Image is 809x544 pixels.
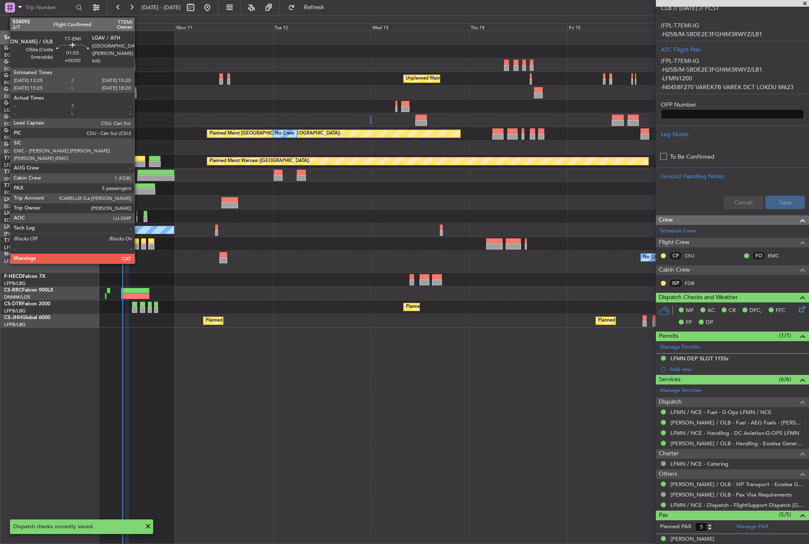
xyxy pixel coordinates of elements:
[469,23,567,30] div: Thu 14
[660,227,696,235] a: Schedule Crew
[77,23,175,30] div: Sun 10
[4,308,26,314] a: LFPB/LBG
[4,73,52,78] a: G-SIRSCitation Excel
[659,265,690,275] span: Cabin Crew
[643,251,662,264] div: No Crew
[659,511,668,520] span: Pax
[776,307,785,315] span: FFC
[661,57,804,65] p: (FPL-T7EMI-IG
[659,215,673,225] span: Crew
[670,152,715,161] label: To Be Confirmed
[4,274,45,279] a: F-HECDFalcon 7X
[729,307,736,315] span: CR
[4,203,29,210] a: EDLW/DTM
[13,523,141,531] div: Dispatch checks correctly saved.
[4,302,22,307] span: CS-DTR
[4,101,49,106] a: G-SPCYLegacy 650
[598,314,729,327] div: Planned Maint [GEOGRAPHIC_DATA] ([GEOGRAPHIC_DATA])
[4,142,25,147] span: G-VNOR
[4,190,26,196] a: EGLF/FAB
[659,469,677,479] span: Others
[273,23,371,30] div: Tue 12
[4,148,26,155] a: EGLF/FAB
[4,302,50,307] a: CS-DTRFalcon 2000
[4,135,26,141] a: EGSS/STN
[707,307,715,315] span: AC
[406,301,448,313] div: Planned Maint Sofia
[659,397,682,407] span: Dispatch
[670,355,729,362] div: LFMN DEP SLOT 1155z
[4,156,57,161] a: T7-BREChallenger 604
[4,101,22,106] span: G-SPCY
[275,127,294,140] div: No Crew
[661,83,804,100] p: -N0458F270 VAREK7B VAREK DCT LOKDU M623 PELOS DCT IPROM DCT MINKA
[659,375,680,384] span: Services
[752,251,766,260] div: FO
[661,172,804,181] div: Ground Handling Notes
[4,162,23,168] a: LTBA/ISL
[4,60,23,65] span: G-GARE
[567,23,665,30] div: Fri 15
[4,107,27,113] a: LGAV/ATH
[4,142,60,147] a: G-VNORChallenger 650
[685,279,703,287] a: FDB
[4,315,50,320] a: CS-JHHGlobal 6000
[4,87,23,92] span: G-JAGA
[661,100,804,109] label: OFP Number
[670,366,805,373] div: Add new
[4,252,21,257] span: 9H-LPZ
[670,535,715,544] div: [PERSON_NAME]
[4,288,22,293] span: CS-RRC
[659,293,738,302] span: Dispatch Checks and Weather
[661,65,804,74] p: -H25B/M-SBDE2E3FGHIM3RWYZ/LB1
[4,225,64,230] a: LX-AOACitation Mustang
[661,1,804,37] div: CLB // [DATE] // FCST (FPL-T7EMI-IG -H25B/M-SBDE2E3FGHIM3RWYZ/LB1 -LFMN1300 -N0464F270 VAREK7B VA...
[206,314,337,327] div: Planned Maint [GEOGRAPHIC_DATA] ([GEOGRAPHIC_DATA])
[779,375,791,384] span: (6/6)
[4,46,73,51] a: G-GAALCessna Citation XLS+
[4,238,20,243] span: T7-EMI
[686,307,694,315] span: MF
[706,319,713,327] span: DP
[9,16,90,30] button: Only With Activity
[4,73,20,78] span: G-SIRS
[4,80,26,86] a: EGLF/FAB
[25,1,73,14] input: Trip Number
[670,491,792,498] a: [PERSON_NAME] / OLB - Pax Visa Requirements
[4,46,23,51] span: G-GAAL
[4,274,22,279] span: F-HECD
[371,23,469,30] div: Wed 13
[659,238,690,247] span: Flight Crew
[4,238,55,243] a: T7-EMIHawker 900XP
[670,429,799,437] a: LFMN / NCE - Handling - DC Aviation-G-OPS LFMN
[4,156,21,161] span: T7-BRE
[4,315,22,320] span: CS-JHH
[670,481,805,488] a: [PERSON_NAME] / OLB - VIP Transport - Eccelsa General Aviation [PERSON_NAME] / OLB
[4,170,42,175] a: T7-FFIFalcon 7X
[4,225,23,230] span: LX-AOA
[209,127,340,140] div: Planned Maint [GEOGRAPHIC_DATA] ([GEOGRAPHIC_DATA])
[141,4,181,11] span: [DATE] - [DATE]
[4,121,29,127] a: EGGW/LTN
[661,130,804,139] div: Leg Notes
[4,128,52,133] a: G-ENRGPraetor 600
[768,252,787,260] a: EMC
[4,115,49,120] a: G-LEGCLegacy 600
[297,5,332,10] span: Refresh
[670,440,805,447] a: [PERSON_NAME] / OLB - Handling - Eccelsa General Aviation [PERSON_NAME] / OLB
[4,280,26,287] a: LFPB/LBG
[749,307,762,315] span: DFC,
[4,183,49,188] a: T7-LZZIPraetor 600
[4,294,30,300] a: DNMM/LOS
[660,343,700,352] a: Manage Permits
[4,258,28,265] a: LFMD/CEQ
[406,72,543,85] div: Unplanned Maint [GEOGRAPHIC_DATA] ([GEOGRAPHIC_DATA])
[4,211,20,216] span: LX-INB
[101,17,115,24] div: [DATE]
[686,319,692,327] span: FP
[4,252,47,257] a: 9H-LPZLegacy 500
[670,409,772,416] a: LFMN / NCE - Fuel - G-Ops LFMN / NCE
[4,115,22,120] span: G-LEGC
[670,419,805,426] a: [PERSON_NAME] / OLB - Fuel - AEG Fuels - [PERSON_NAME] / OLB
[659,449,679,459] span: Charter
